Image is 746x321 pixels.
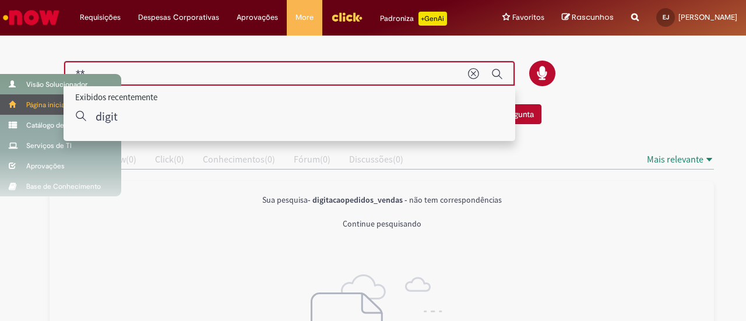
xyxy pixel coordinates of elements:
[331,8,363,26] img: click_logo_yellow_360x200.png
[80,12,121,23] span: Requisições
[295,12,314,23] span: More
[562,12,614,23] a: Rascunhos
[512,12,544,23] span: Favoritos
[237,12,278,23] span: Aprovações
[572,12,614,23] span: Rascunhos
[678,12,737,22] span: [PERSON_NAME]
[138,12,219,23] span: Despesas Corporativas
[663,13,669,21] span: EJ
[380,12,447,26] div: Padroniza
[418,12,447,26] p: +GenAi
[1,6,61,29] img: ServiceNow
